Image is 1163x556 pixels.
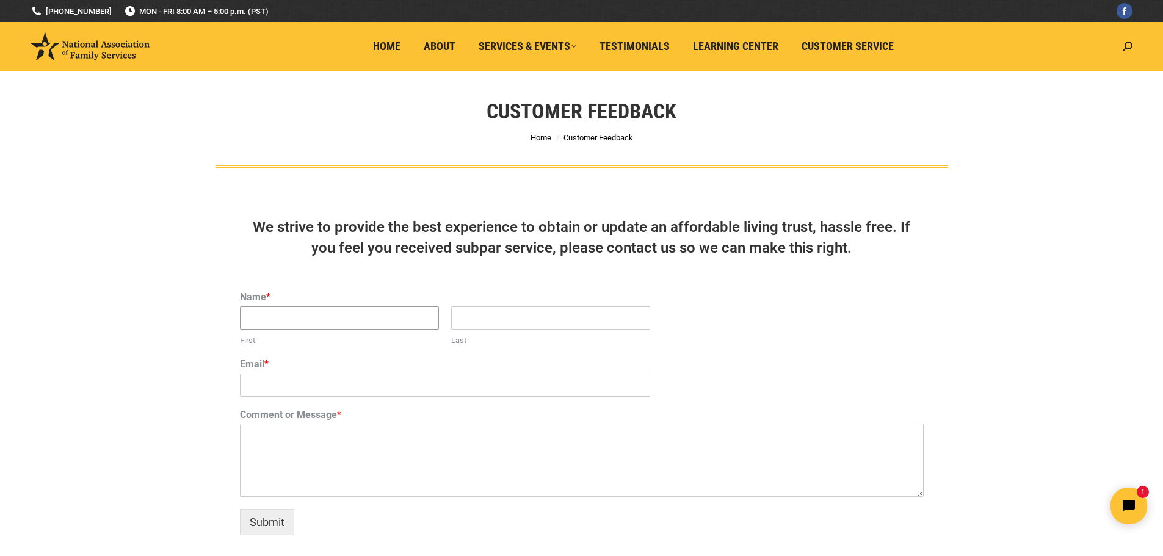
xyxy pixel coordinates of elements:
[487,98,676,125] h1: Customer Feedback
[240,336,439,346] label: First
[947,477,1158,535] iframe: Tidio Chat
[364,35,409,58] a: Home
[684,35,787,58] a: Learning Center
[693,40,778,53] span: Learning Center
[31,32,150,60] img: National Association of Family Services
[479,40,576,53] span: Services & Events
[240,509,294,535] button: Submit
[240,409,924,422] label: Comment or Message
[451,336,650,346] label: Last
[802,40,894,53] span: Customer Service
[591,35,678,58] a: Testimonials
[240,358,924,371] label: Email
[563,133,633,142] span: Customer Feedback
[31,5,112,17] a: [PHONE_NUMBER]
[793,35,902,58] a: Customer Service
[240,291,924,304] label: Name
[1117,3,1132,19] a: Facebook page opens in new window
[240,217,924,258] h3: We strive to provide the best experience to obtain or update an affordable living trust, hassle f...
[531,133,551,142] a: Home
[600,40,670,53] span: Testimonials
[373,40,400,53] span: Home
[424,40,455,53] span: About
[124,5,269,17] span: MON - FRI 8:00 AM – 5:00 p.m. (PST)
[415,35,464,58] a: About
